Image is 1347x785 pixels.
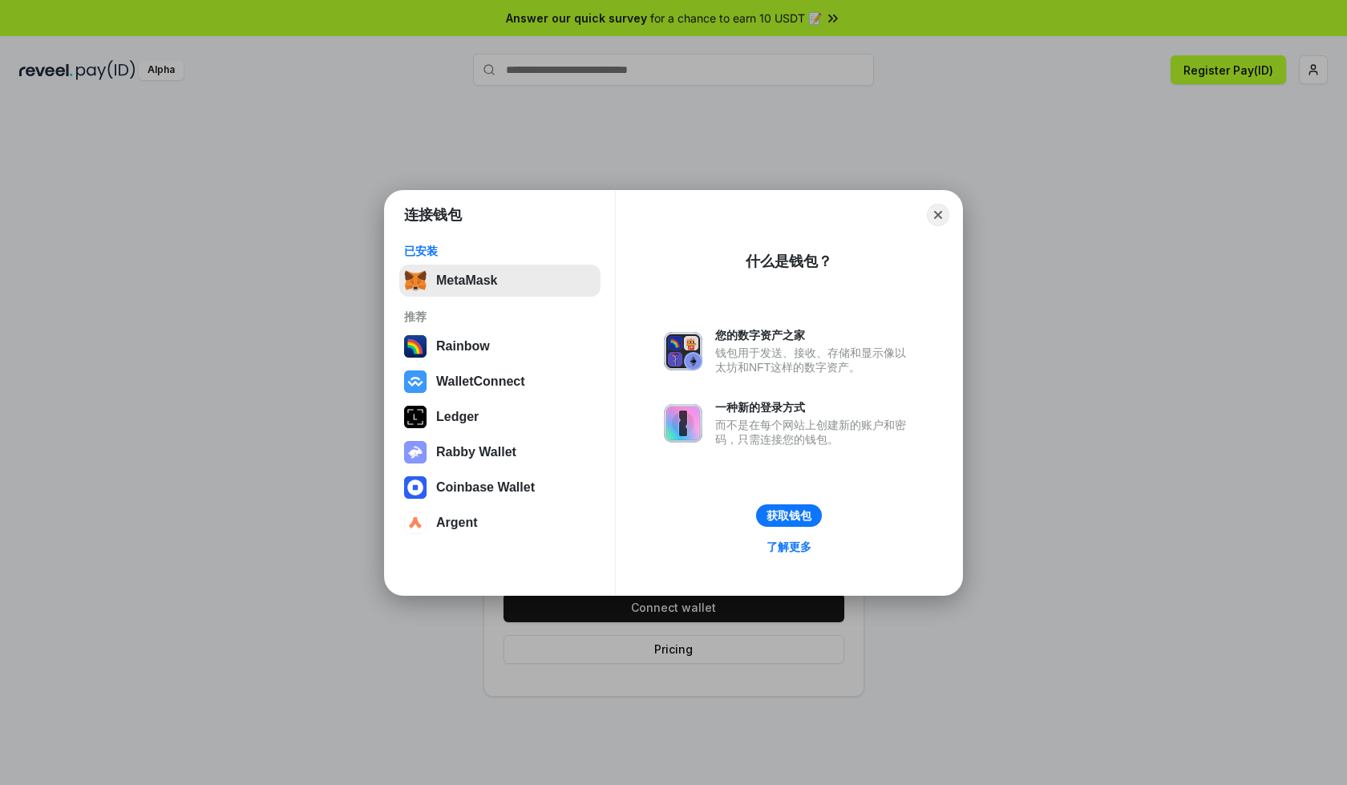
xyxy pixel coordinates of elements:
[404,441,427,463] img: svg+xml,%3Csvg%20xmlns%3D%22http%3A%2F%2Fwww.w3.org%2F2000%2Fsvg%22%20fill%3D%22none%22%20viewBox...
[404,205,462,225] h1: 连接钱包
[664,404,702,443] img: svg+xml,%3Csvg%20xmlns%3D%22http%3A%2F%2Fwww.w3.org%2F2000%2Fsvg%22%20fill%3D%22none%22%20viewBox...
[404,269,427,292] img: svg+xml,%3Csvg%20fill%3D%22none%22%20height%3D%2233%22%20viewBox%3D%220%200%2035%2033%22%20width%...
[399,330,601,362] button: Rainbow
[715,400,914,415] div: 一种新的登录方式
[404,406,427,428] img: svg+xml,%3Csvg%20xmlns%3D%22http%3A%2F%2Fwww.w3.org%2F2000%2Fsvg%22%20width%3D%2228%22%20height%3...
[399,366,601,398] button: WalletConnect
[715,328,914,342] div: 您的数字资产之家
[436,339,490,354] div: Rainbow
[404,335,427,358] img: svg+xml,%3Csvg%20width%3D%22120%22%20height%3D%22120%22%20viewBox%3D%220%200%20120%20120%22%20fil...
[436,273,497,288] div: MetaMask
[767,540,811,554] div: 了解更多
[927,204,949,226] button: Close
[404,310,596,324] div: 推荐
[399,471,601,504] button: Coinbase Wallet
[757,536,821,557] a: 了解更多
[436,516,478,530] div: Argent
[399,401,601,433] button: Ledger
[399,265,601,297] button: MetaMask
[436,410,479,424] div: Ledger
[404,476,427,499] img: svg+xml,%3Csvg%20width%3D%2228%22%20height%3D%2228%22%20viewBox%3D%220%200%2028%2028%22%20fill%3D...
[767,508,811,523] div: 获取钱包
[746,252,832,271] div: 什么是钱包？
[436,374,525,389] div: WalletConnect
[399,507,601,539] button: Argent
[715,346,914,374] div: 钱包用于发送、接收、存储和显示像以太坊和NFT这样的数字资产。
[715,418,914,447] div: 而不是在每个网站上创建新的账户和密码，只需连接您的钱包。
[436,480,535,495] div: Coinbase Wallet
[756,504,822,527] button: 获取钱包
[664,332,702,370] img: svg+xml,%3Csvg%20xmlns%3D%22http%3A%2F%2Fwww.w3.org%2F2000%2Fsvg%22%20fill%3D%22none%22%20viewBox...
[436,445,516,459] div: Rabby Wallet
[404,512,427,534] img: svg+xml,%3Csvg%20width%3D%2228%22%20height%3D%2228%22%20viewBox%3D%220%200%2028%2028%22%20fill%3D...
[399,436,601,468] button: Rabby Wallet
[404,370,427,393] img: svg+xml,%3Csvg%20width%3D%2228%22%20height%3D%2228%22%20viewBox%3D%220%200%2028%2028%22%20fill%3D...
[404,244,596,258] div: 已安装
